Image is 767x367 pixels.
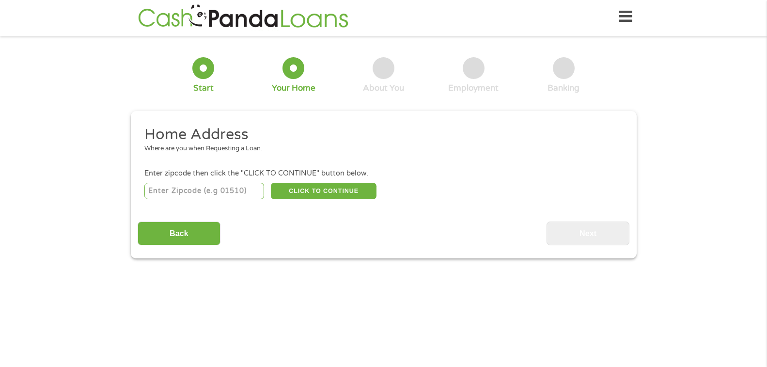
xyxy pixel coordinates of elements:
[135,3,351,31] img: GetLoanNow Logo
[271,183,376,199] button: CLICK TO CONTINUE
[548,83,579,94] div: Banking
[547,222,629,245] input: Next
[138,222,220,245] input: Back
[193,83,214,94] div: Start
[363,83,404,94] div: About You
[144,168,622,179] div: Enter zipcode then click the "CLICK TO CONTINUE" button below.
[144,125,615,144] h2: Home Address
[448,83,499,94] div: Employment
[144,183,264,199] input: Enter Zipcode (e.g 01510)
[144,144,615,154] div: Where are you when Requesting a Loan.
[272,83,315,94] div: Your Home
